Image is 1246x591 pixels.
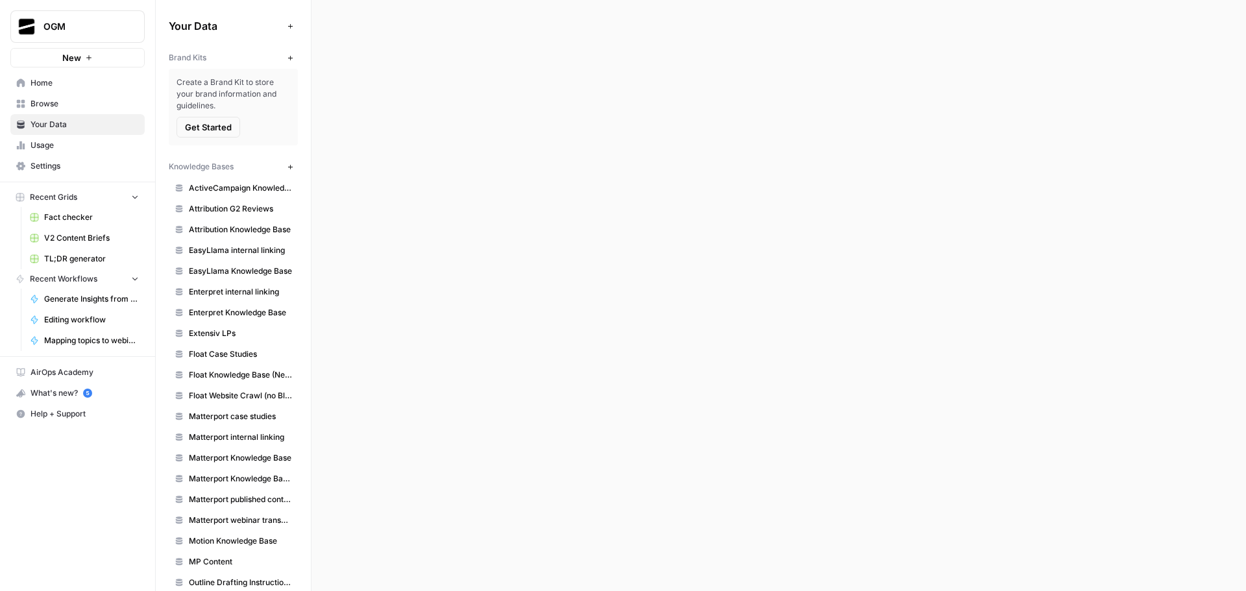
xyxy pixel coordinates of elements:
[30,273,97,285] span: Recent Workflows
[169,510,298,531] a: Matterport webinar transcripts
[10,135,145,156] a: Usage
[169,531,298,551] a: Motion Knowledge Base
[10,362,145,383] a: AirOps Academy
[169,52,206,64] span: Brand Kits
[10,404,145,424] button: Help + Support
[10,48,145,67] button: New
[189,348,292,360] span: Float Case Studies
[169,427,298,448] a: Matterport internal linking
[189,182,292,194] span: ActiveCampaign Knowledge Base
[44,335,139,346] span: Mapping topics to webinars, case studies, and products
[10,269,145,289] button: Recent Workflows
[31,98,139,110] span: Browse
[24,309,145,330] a: Editing workflow
[31,160,139,172] span: Settings
[169,344,298,365] a: Float Case Studies
[44,293,139,305] span: Generate Insights from Knowledge Base Transcripts ([PERSON_NAME])
[44,314,139,326] span: Editing workflow
[169,365,298,385] a: Float Knowledge Base (New)
[169,240,298,261] a: EasyLlama internal linking
[189,307,292,319] span: Enterpret Knowledge Base
[177,117,240,138] button: Get Started
[189,203,292,215] span: Attribution G2 Reviews
[189,473,292,485] span: Matterport Knowledge Base V2
[31,119,139,130] span: Your Data
[169,385,298,406] a: Float Website Crawl (no Blog)
[83,389,92,398] a: 5
[169,323,298,344] a: Extensiv LPs
[185,121,232,134] span: Get Started
[189,577,292,588] span: Outline Drafting Instructions V2
[11,383,144,403] div: What's new?
[10,187,145,207] button: Recent Grids
[43,20,122,33] span: OGM
[189,265,292,277] span: EasyLlama Knowledge Base
[10,93,145,114] a: Browse
[169,406,298,427] a: Matterport case studies
[169,18,282,34] span: Your Data
[189,369,292,381] span: Float Knowledge Base (New)
[24,330,145,351] a: Mapping topics to webinars, case studies, and products
[189,535,292,547] span: Motion Knowledge Base
[10,10,145,43] button: Workspace: OGM
[44,232,139,244] span: V2 Content Briefs
[169,199,298,219] a: Attribution G2 Reviews
[189,224,292,235] span: Attribution Knowledge Base
[169,219,298,240] a: Attribution Knowledge Base
[31,367,139,378] span: AirOps Academy
[86,390,89,396] text: 5
[189,452,292,464] span: Matterport Knowledge Base
[189,245,292,256] span: EasyLlama internal linking
[169,261,298,282] a: EasyLlama Knowledge Base
[169,302,298,323] a: Enterpret Knowledge Base
[24,228,145,248] a: V2 Content Briefs
[169,178,298,199] a: ActiveCampaign Knowledge Base
[10,156,145,176] a: Settings
[189,286,292,298] span: Enterpret internal linking
[31,408,139,420] span: Help + Support
[24,248,145,269] a: TL;DR generator
[62,51,81,64] span: New
[189,556,292,568] span: MP Content
[44,253,139,265] span: TL;DR generator
[169,282,298,302] a: Enterpret internal linking
[15,15,38,38] img: OGM Logo
[44,211,139,223] span: Fact checker
[189,494,292,505] span: Matterport published content
[30,191,77,203] span: Recent Grids
[189,411,292,422] span: Matterport case studies
[189,390,292,402] span: Float Website Crawl (no Blog)
[169,468,298,489] a: Matterport Knowledge Base V2
[189,514,292,526] span: Matterport webinar transcripts
[10,73,145,93] a: Home
[31,139,139,151] span: Usage
[169,161,234,173] span: Knowledge Bases
[10,383,145,404] button: What's new? 5
[177,77,290,112] span: Create a Brand Kit to store your brand information and guidelines.
[189,431,292,443] span: Matterport internal linking
[24,207,145,228] a: Fact checker
[169,551,298,572] a: MP Content
[10,114,145,135] a: Your Data
[189,328,292,339] span: Extensiv LPs
[31,77,139,89] span: Home
[169,448,298,468] a: Matterport Knowledge Base
[169,489,298,510] a: Matterport published content
[24,289,145,309] a: Generate Insights from Knowledge Base Transcripts ([PERSON_NAME])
